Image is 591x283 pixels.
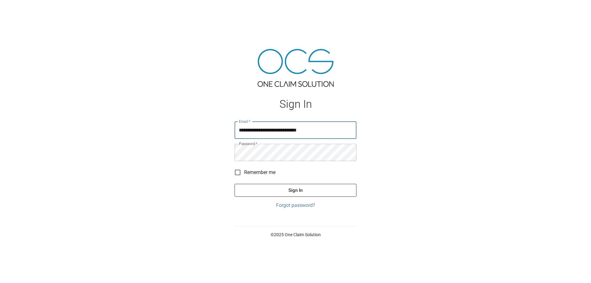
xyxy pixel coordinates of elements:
img: ocs-logo-tra.png [258,49,334,87]
img: ocs-logo-white-transparent.png [7,4,32,16]
a: Forgot password? [235,202,356,209]
label: Email [239,119,251,124]
label: Password [239,141,257,146]
p: © 2025 One Claim Solution [235,232,356,238]
h1: Sign In [235,98,356,111]
button: Sign In [235,184,356,197]
span: Remember me [244,169,275,176]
